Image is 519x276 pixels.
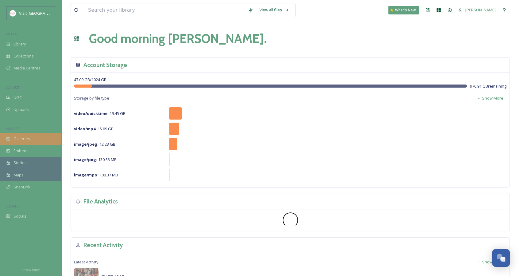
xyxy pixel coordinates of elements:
span: 47.09 GB / 1024 GB [74,77,107,82]
span: WIDGETS [6,126,20,131]
span: [PERSON_NAME] [465,7,496,13]
span: MEDIA [6,32,17,36]
span: Media Centres [14,65,41,71]
h3: Recent Activity [83,241,123,250]
input: Search your library [85,3,245,17]
span: Latest Activity [74,259,98,265]
strong: image/jpeg : [74,141,99,147]
h3: File Analytics [83,197,118,206]
span: Visit [GEOGRAPHIC_DATA][PERSON_NAME] [19,10,97,16]
a: View all files [256,4,292,16]
button: Show More [474,92,506,104]
span: 15.09 GB [74,126,114,132]
span: Embeds [14,148,29,154]
span: Collections [14,53,34,59]
button: Open Chat [492,249,510,267]
strong: video/mp4 : [74,126,97,132]
span: Uploads [14,107,29,112]
strong: video/quicktime : [74,111,109,116]
button: Show More [474,256,506,268]
span: Socials [14,213,26,219]
span: 12.23 GB [74,141,115,147]
h1: Good morning [PERSON_NAME] . [89,30,267,48]
span: Galleries [14,136,30,142]
a: [PERSON_NAME] [455,4,499,16]
span: UGC [14,95,22,101]
span: Maps [14,172,24,178]
span: 19.45 GB [74,111,126,116]
h3: Account Storage [83,61,127,69]
span: Library [14,41,26,47]
span: Privacy Policy [22,268,40,272]
span: 130.53 MB [74,157,117,162]
span: Storage by file type [74,95,109,101]
strong: image/png : [74,157,97,162]
span: 100.37 MB [74,172,118,178]
span: SOCIALS [6,204,18,208]
span: Stories [14,160,27,166]
img: images.png [10,10,16,16]
a: Privacy Policy [22,266,40,273]
strong: image/mpo : [74,172,99,178]
span: COLLECT [6,85,19,90]
a: What's New [388,6,419,14]
span: 976.91 GB remaining [470,83,506,89]
span: SnapLink [14,184,30,190]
